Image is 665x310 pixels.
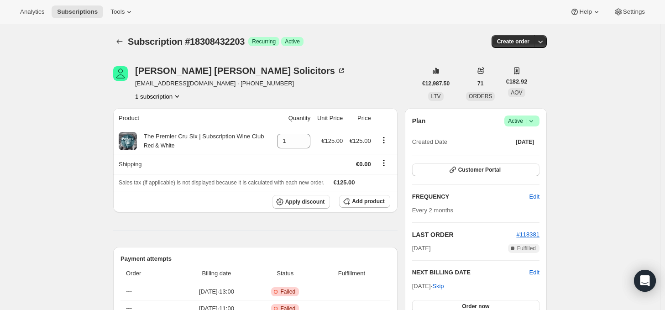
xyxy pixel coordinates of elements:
span: 71 [477,80,483,87]
span: [DATE] [516,138,534,146]
h2: Plan [412,116,426,126]
span: AOV [511,89,522,96]
h2: FREQUENCY [412,192,529,201]
span: [DATE] · 13:00 [182,287,252,296]
button: Edit [524,189,545,204]
span: €125.00 [334,179,355,186]
span: Fulfilled [517,245,536,252]
span: Analytics [20,8,44,16]
button: Help [565,5,606,18]
button: Shipping actions [377,158,391,168]
span: Settings [623,8,645,16]
span: €182.92 [506,77,527,86]
span: | [525,117,527,125]
span: Status [257,269,313,278]
span: [DATE] [412,244,431,253]
button: 71 [472,77,489,90]
a: #118381 [516,231,539,238]
span: €0.00 [356,161,371,168]
button: Product actions [377,135,391,145]
button: Customer Portal [412,163,539,176]
button: Settings [608,5,650,18]
span: Edit [529,192,539,201]
span: Created Date [412,137,447,147]
span: Recurring [252,38,276,45]
span: €12,987.50 [422,80,450,87]
small: Red & White [144,142,174,149]
span: Order now [462,303,489,310]
span: €125.00 [350,137,371,144]
div: Open Intercom Messenger [634,270,656,292]
span: Subscriptions [57,8,98,16]
span: Help [579,8,592,16]
th: Product [113,108,273,128]
th: Order [120,263,179,284]
span: Active [285,38,300,45]
span: LTV [431,93,440,100]
button: Tools [105,5,139,18]
th: Quantity [273,108,313,128]
span: --- [126,288,132,295]
button: Subscriptions [52,5,103,18]
button: Edit [529,268,539,277]
button: Apply discount [272,195,330,209]
span: Skip [432,282,444,291]
button: Analytics [15,5,50,18]
th: Unit Price [313,108,346,128]
div: The Premier Cru Six | Subscription Wine Club [137,132,264,150]
button: Add product [339,195,390,208]
button: Skip [427,279,449,294]
span: [EMAIL_ADDRESS][DOMAIN_NAME] · [PHONE_NUMBER] [135,79,346,88]
h2: NEXT BILLING DATE [412,268,529,277]
span: €125.00 [321,137,343,144]
button: #118381 [516,230,539,239]
span: ORDERS [469,93,492,100]
span: Billing date [182,269,252,278]
button: Create order [492,35,535,48]
span: Gallagher McCartney Solicitors [113,66,128,81]
button: Product actions [135,92,182,101]
span: Tools [110,8,125,16]
span: Active [508,116,536,126]
span: Every 2 months [412,207,453,214]
span: Create order [497,38,529,45]
span: Fulfillment [319,269,384,278]
button: Subscriptions [113,35,126,48]
th: Price [346,108,373,128]
img: product img [119,132,137,150]
div: [PERSON_NAME] [PERSON_NAME] Solicitors [135,66,346,75]
h2: LAST ORDER [412,230,517,239]
span: Subscription #18308432203 [128,37,245,47]
span: [DATE] · [412,283,444,289]
span: Failed [280,288,295,295]
span: Apply discount [285,198,325,205]
span: Sales tax (if applicable) is not displayed because it is calculated with each new order. [119,179,325,186]
th: Shipping [113,154,273,174]
h2: Payment attempts [120,254,390,263]
button: €12,987.50 [417,77,455,90]
span: Add product [352,198,384,205]
span: Customer Portal [458,166,501,173]
button: [DATE] [510,136,539,148]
